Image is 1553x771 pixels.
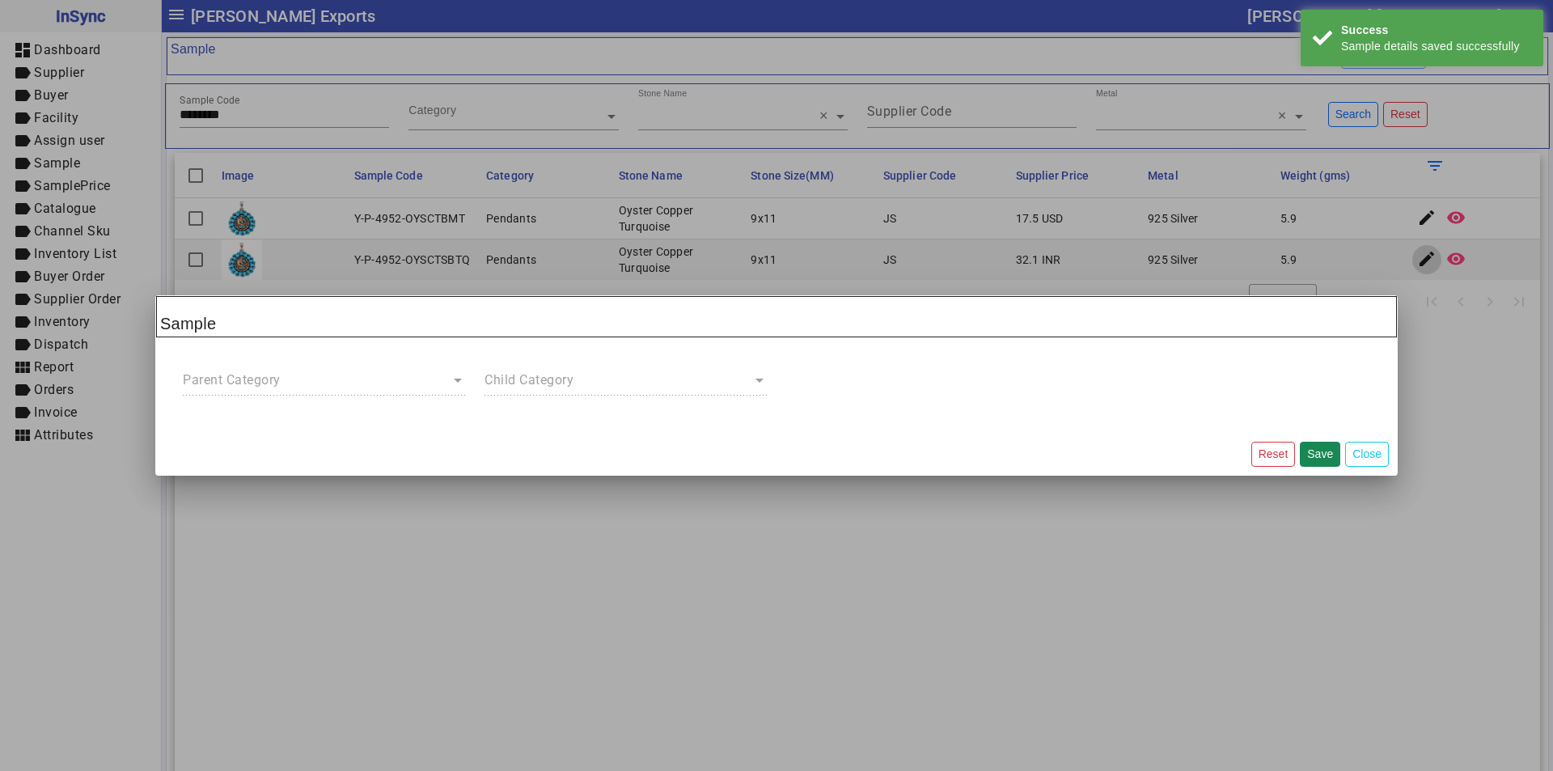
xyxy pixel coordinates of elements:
[1251,442,1296,467] button: Reset
[1300,442,1340,467] button: Save
[1345,442,1389,467] button: Close
[1341,38,1531,54] div: Sample details saved successfully
[156,296,1397,337] h2: Sample
[1341,22,1531,38] div: Success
